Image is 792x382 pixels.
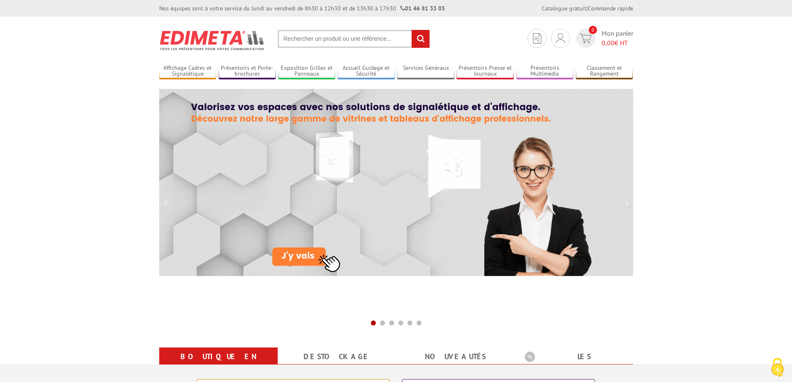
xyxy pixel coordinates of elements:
a: Commande rapide [588,5,633,12]
span: 0 [589,26,597,34]
span: 0,00 [602,39,614,47]
a: Présentoirs Multimédia [516,64,574,78]
strong: 01 46 81 33 03 [400,5,445,12]
a: Les promotions [525,349,623,379]
img: devis rapide [533,33,541,44]
img: devis rapide [580,34,592,43]
a: Classement et Rangement [576,64,633,78]
span: Mon panier [602,29,633,48]
b: Les promotions [525,349,629,366]
a: Présentoirs Presse et Journaux [456,64,514,78]
a: devis rapide 0 Mon panier 0,00€ HT [574,29,633,48]
input: Rechercher un produit ou une référence... [278,30,430,48]
input: rechercher [412,30,429,48]
a: Affichage Cadres et Signalétique [159,64,217,78]
a: Services Généraux [397,64,454,78]
img: Présentoir, panneau, stand - Edimeta - PLV, affichage, mobilier bureau, entreprise [159,25,265,56]
img: devis rapide [556,33,565,43]
span: € HT [602,38,633,48]
div: | [542,4,633,12]
a: Catalogue gratuit [542,5,587,12]
img: Cookies (fenêtre modale) [767,357,788,378]
a: Boutique en ligne [169,349,268,379]
a: Accueil Guidage et Sécurité [338,64,395,78]
button: Cookies (fenêtre modale) [763,354,792,382]
a: Destockage [288,349,386,364]
a: Exposition Grilles et Panneaux [278,64,336,78]
div: Nos équipes sont à votre service du lundi au vendredi de 8h30 à 12h30 et de 13h30 à 17h30 [159,4,445,12]
a: nouveautés [406,349,505,364]
a: Présentoirs et Porte-brochures [219,64,276,78]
